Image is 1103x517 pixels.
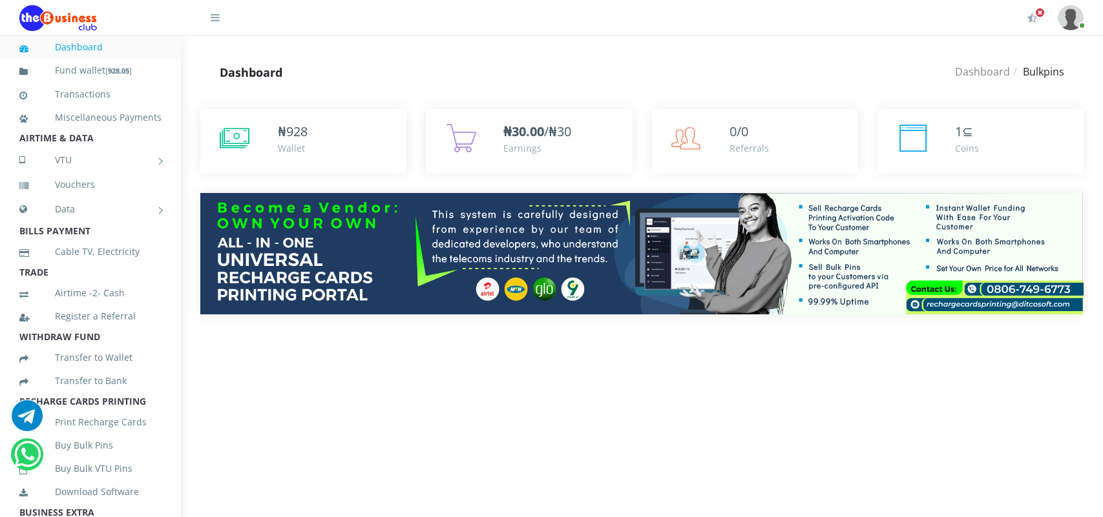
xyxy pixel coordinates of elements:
b: ₦30.00 [503,123,544,140]
img: User [1058,5,1084,30]
div: Wallet [278,141,308,155]
a: Register a Referral [19,301,162,331]
a: 0/0 Referrals [652,109,858,174]
a: Transactions [19,79,162,109]
img: Logo [19,5,97,31]
a: Miscellaneous Payments [19,103,162,132]
span: 0/0 [730,123,748,140]
img: multitenant_rcp.png [200,193,1084,314]
div: Referrals [730,141,769,155]
a: ₦30.00/₦30 Earnings [426,109,632,174]
a: Cable TV, Electricity [19,237,162,267]
a: Transfer to Bank [19,366,162,396]
a: Print Recharge Cards [19,407,162,437]
a: Buy Bulk Pins [19,431,162,460]
small: [ ] [105,66,132,76]
span: 928 [286,123,308,140]
a: Buy Bulk VTU Pins [19,454,162,483]
span: /₦30 [503,123,571,140]
a: Fund wallet[928.05] [19,56,162,86]
a: Dashboard [19,32,162,62]
b: 928.05 [108,66,129,76]
a: Vouchers [19,170,162,199]
div: Earnings [503,141,571,155]
span: 1 [955,123,962,140]
span: Activate Your Membership [1035,8,1045,17]
a: Transfer to Wallet [19,343,162,372]
a: Airtime -2- Cash [19,278,162,308]
a: Chat for support [14,449,41,470]
a: VTU [19,144,162,176]
a: Download Software [19,477,162,507]
a: Dashboard [955,65,1010,79]
div: ⊆ [955,122,979,141]
div: Coins [955,141,979,155]
strong: Dashboard [220,65,282,80]
div: ₦ [278,122,308,141]
li: Bulkpins [1010,64,1064,79]
a: ₦928 Wallet [200,109,406,174]
i: Activate Your Membership [1027,13,1037,23]
a: Chat for support [12,410,43,431]
a: Data [19,193,162,225]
